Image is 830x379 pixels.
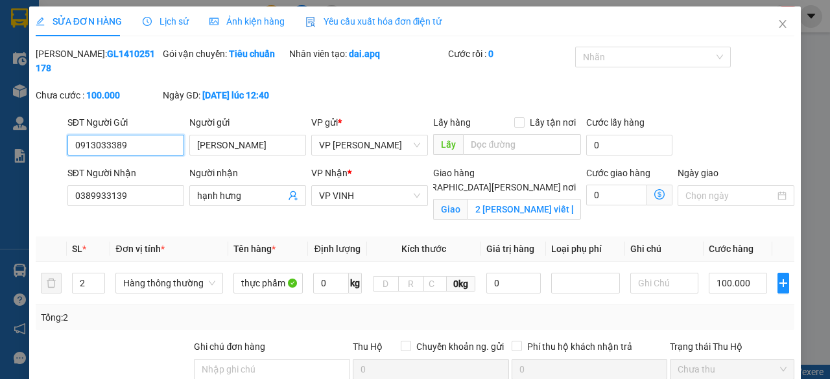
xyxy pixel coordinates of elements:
[399,180,581,194] span: [GEOGRAPHIC_DATA][PERSON_NAME] nơi
[115,244,164,254] span: Đơn vị tính
[194,341,265,352] label: Ghi chú đơn hàng
[630,273,698,293] input: Ghi Chú
[289,47,445,61] div: Nhân viên tạo:
[486,244,534,254] span: Giá trị hàng
[288,190,298,201] span: user-add
[586,117,645,128] label: Cước lấy hàng
[433,134,463,155] span: Lấy
[163,47,287,61] div: Gói vận chuyển:
[36,16,122,27] span: SỬA ĐƠN HÀNG
[765,6,801,43] button: Close
[778,278,788,288] span: plus
[586,168,650,178] label: Cước giao hàng
[305,17,316,27] img: icon
[685,189,775,203] input: Ngày giao
[36,88,160,102] div: Chưa cước :
[373,276,399,292] input: D
[468,199,580,220] input: Giao tận nơi
[777,273,789,293] button: plus
[678,168,718,178] label: Ngày giao
[447,276,475,292] span: 0kg
[67,115,184,130] div: SĐT Người Gửi
[349,273,362,293] span: kg
[319,186,420,205] span: VP VINH
[36,47,160,75] div: [PERSON_NAME]:
[41,273,62,293] button: delete
[305,16,442,27] span: Yêu cầu xuất hóa đơn điện tử
[41,310,322,325] div: Tổng: 2
[143,17,152,26] span: clock-circle
[311,115,428,130] div: VP gửi
[525,115,581,130] span: Lấy tận nơi
[189,166,306,180] div: Người nhận
[433,117,471,128] span: Lấy hàng
[72,244,82,254] span: SL
[488,49,493,59] b: 0
[522,339,637,354] span: Phí thu hộ khách nhận trả
[319,135,420,155] span: VP GIA LÂM
[433,168,475,178] span: Giao hàng
[398,276,424,292] input: R
[433,199,468,220] span: Giao
[586,135,672,155] input: Cước lấy hàng
[670,339,794,354] div: Trạng thái Thu Hộ
[202,90,269,100] b: [DATE] lúc 12:40
[654,189,665,200] span: dollar-circle
[423,276,447,292] input: C
[163,88,287,102] div: Ngày GD:
[586,185,647,205] input: Cước giao hàng
[546,236,625,262] th: Loại phụ phí
[353,341,383,352] span: Thu Hộ
[311,168,348,178] span: VP Nhận
[411,339,509,354] span: Chuyển khoản ng. gửi
[678,360,787,379] span: Chưa thu
[209,16,285,27] span: Ảnh kiện hàng
[233,273,302,293] input: VD: Bàn, Ghế
[349,49,380,59] b: dai.apq
[123,273,215,293] span: Hàng thông thường
[233,244,276,254] span: Tên hàng
[189,115,306,130] div: Người gửi
[448,47,573,61] div: Cước rồi :
[625,236,704,262] th: Ghi chú
[463,134,580,155] input: Dọc đường
[314,244,361,254] span: Định lượng
[401,244,446,254] span: Kích thước
[86,90,120,100] b: 100.000
[229,49,275,59] b: Tiêu chuẩn
[777,19,788,29] span: close
[143,16,189,27] span: Lịch sử
[709,244,753,254] span: Cước hàng
[36,17,45,26] span: edit
[209,17,219,26] span: picture
[67,166,184,180] div: SĐT Người Nhận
